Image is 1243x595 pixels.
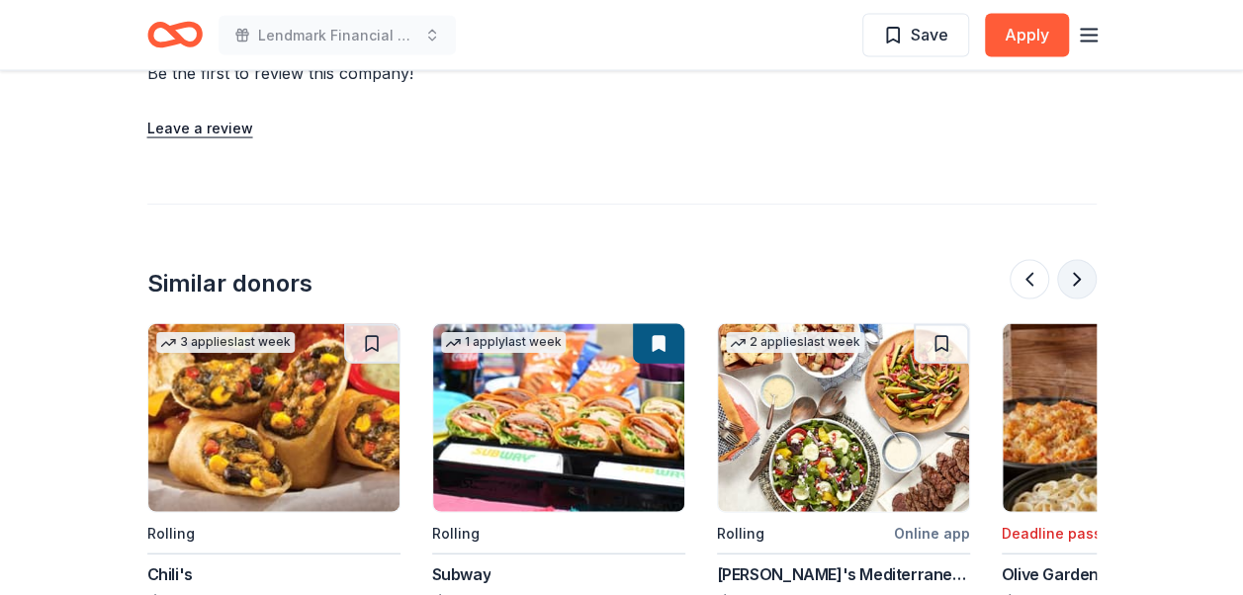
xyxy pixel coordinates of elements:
[717,562,970,586] div: [PERSON_NAME]'s Mediterranean Cafe
[148,324,400,512] img: Image for Chili's
[147,117,253,140] button: Leave a review
[433,324,684,512] img: Image for Subway
[432,522,480,546] div: Rolling
[718,324,969,512] img: Image for Taziki's Mediterranean Cafe
[441,332,566,353] div: 1 apply last week
[147,562,193,586] div: Chili's
[147,61,654,85] div: Be the first to review this company!
[894,521,970,546] div: Online app
[432,562,491,586] div: Subway
[258,24,416,47] span: Lendmark Financial Services Food Request (on behalf of USO 501c3); [PERSON_NAME] [PERSON_NAME] Ai...
[726,332,864,353] div: 2 applies last week
[862,14,969,57] button: Save
[985,14,1069,57] button: Apply
[156,332,295,353] div: 3 applies last week
[1002,522,1119,546] div: Deadline passed
[219,16,456,55] button: Lendmark Financial Services Food Request (on behalf of USO 501c3); [PERSON_NAME] [PERSON_NAME] Ai...
[147,12,203,58] a: Home
[147,522,195,546] div: Rolling
[911,22,948,47] span: Save
[147,268,312,299] div: Similar donors
[1002,562,1099,586] div: Olive Garden
[717,522,764,546] div: Rolling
